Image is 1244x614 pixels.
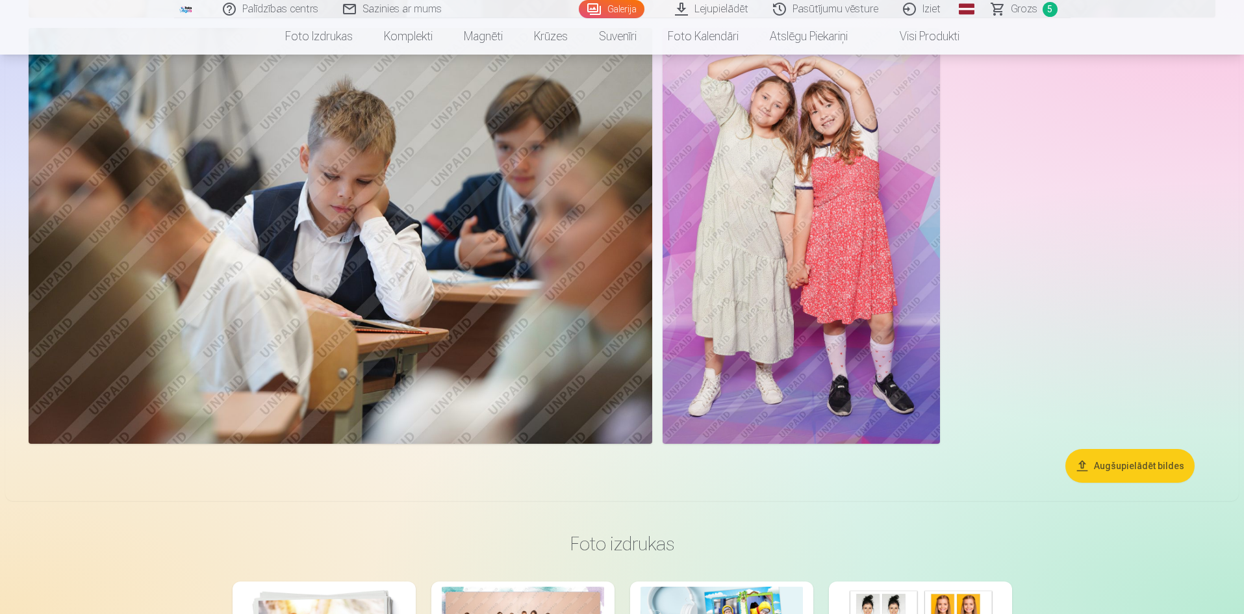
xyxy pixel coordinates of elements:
[1011,1,1037,17] span: Grozs
[270,18,368,55] a: Foto izdrukas
[652,18,754,55] a: Foto kalendāri
[243,532,1002,556] h3: Foto izdrukas
[1065,449,1195,483] button: Augšupielādēt bildes
[754,18,863,55] a: Atslēgu piekariņi
[179,5,194,13] img: /fa1
[368,18,448,55] a: Komplekti
[863,18,975,55] a: Visi produkti
[583,18,652,55] a: Suvenīri
[518,18,583,55] a: Krūzes
[448,18,518,55] a: Magnēti
[1043,2,1058,17] span: 5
